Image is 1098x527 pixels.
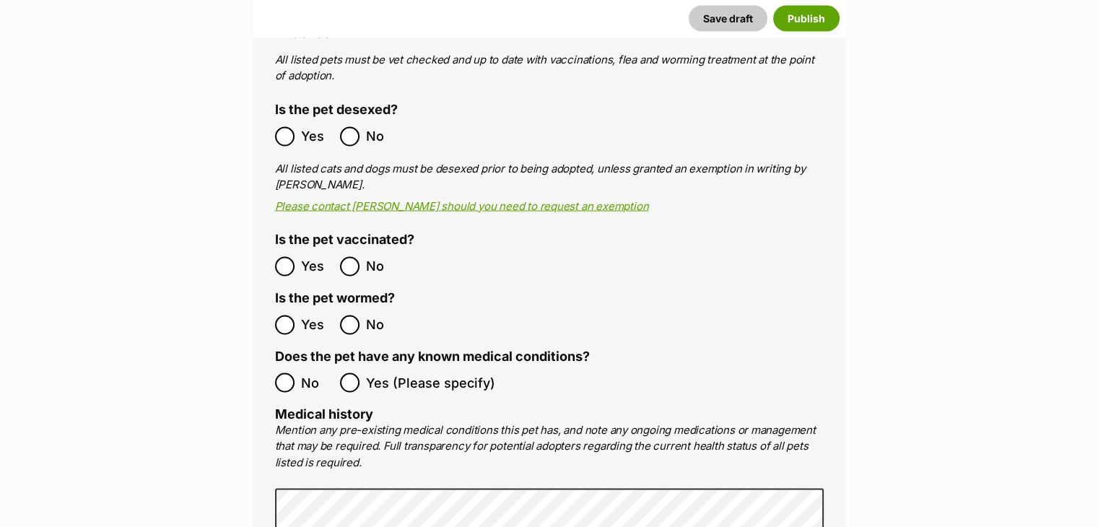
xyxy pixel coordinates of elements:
span: Yes (Please specify) [366,373,495,392]
span: Yes [301,126,333,146]
span: No [366,126,398,146]
p: Mention any pre-existing medical conditions this pet has, and note any ongoing medications or man... [275,422,824,471]
span: No [366,256,398,276]
label: Medical history [275,406,373,421]
label: Is the pet wormed? [275,290,395,305]
label: Is the pet desexed? [275,102,398,117]
span: No [366,315,398,334]
label: Does the pet have any known medical conditions? [275,349,590,364]
p: All listed pets must be vet checked and up to date with vaccinations, flea and worming treatment ... [275,51,824,84]
a: Please contact [PERSON_NAME] should you need to request an exemption [275,199,649,212]
span: Yes [301,256,333,276]
button: Save draft [689,5,767,31]
p: All listed cats and dogs must be desexed prior to being adopted, unless granted an exemption in w... [275,160,824,193]
label: Is the pet vaccinated? [275,232,414,247]
button: Publish [773,5,840,31]
span: No [301,373,333,392]
span: Yes [301,315,333,334]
